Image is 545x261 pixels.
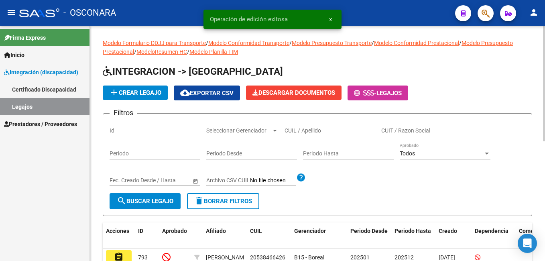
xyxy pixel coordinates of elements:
[4,51,24,59] span: Inicio
[247,222,291,249] datatable-header-cell: CUIL
[395,254,414,261] span: 202512
[109,89,161,96] span: Crear Legajo
[136,49,187,55] a: ModeloResumen HC
[194,198,252,205] span: Borrar Filtros
[472,222,516,249] datatable-header-cell: Dependencia
[395,228,431,234] span: Periodo Hasta
[252,89,335,96] span: Descargar Documentos
[296,173,306,182] mat-icon: help
[291,222,347,249] datatable-header-cell: Gerenciador
[103,222,135,249] datatable-header-cell: Acciones
[6,8,16,17] mat-icon: menu
[110,193,181,209] button: Buscar Legajo
[329,16,332,23] span: x
[206,127,271,134] span: Seleccionar Gerenciador
[135,222,159,249] datatable-header-cell: ID
[63,4,116,22] span: - OSCONARA
[117,196,126,206] mat-icon: search
[206,228,226,234] span: Afiliado
[323,12,338,27] button: x
[189,49,238,55] a: Modelo Planilla FIM
[350,228,388,234] span: Periodo Desde
[180,90,234,97] span: Exportar CSV
[174,86,240,100] button: Exportar CSV
[250,254,285,261] span: 20538466426
[294,254,324,261] span: B15 - Boreal
[435,222,472,249] datatable-header-cell: Creado
[146,177,185,184] input: Fecha fin
[203,222,247,249] datatable-header-cell: Afiliado
[103,86,168,100] button: Crear Legajo
[350,254,370,261] span: 202501
[138,254,148,261] span: 793
[529,8,539,17] mat-icon: person
[400,150,415,157] span: Todos
[187,193,259,209] button: Borrar Filtros
[518,234,537,253] div: Open Intercom Messenger
[162,228,187,234] span: Aprobado
[4,33,46,42] span: Firma Express
[117,198,173,205] span: Buscar Legajo
[374,40,459,46] a: Modelo Conformidad Prestacional
[106,228,129,234] span: Acciones
[439,254,455,261] span: [DATE]
[110,107,137,118] h3: Filtros
[103,66,283,77] span: INTEGRACION -> [GEOGRAPHIC_DATA]
[109,88,119,97] mat-icon: add
[208,40,289,46] a: Modelo Conformidad Transporte
[250,177,296,184] input: Archivo CSV CUIL
[348,86,408,100] button: -Legajos
[206,177,250,184] span: Archivo CSV CUIL
[475,228,508,234] span: Dependencia
[246,86,342,100] button: Descargar Documentos
[180,88,190,98] mat-icon: cloud_download
[347,222,391,249] datatable-header-cell: Periodo Desde
[110,177,139,184] input: Fecha inicio
[4,120,77,128] span: Prestadores / Proveedores
[292,40,372,46] a: Modelo Presupuesto Transporte
[103,40,206,46] a: Modelo Formulario DDJJ para Transporte
[376,90,402,97] span: Legajos
[138,228,143,234] span: ID
[439,228,457,234] span: Creado
[159,222,191,249] datatable-header-cell: Aprobado
[391,222,435,249] datatable-header-cell: Periodo Hasta
[354,90,376,97] span: -
[4,68,78,77] span: Integración (discapacidad)
[294,228,326,234] span: Gerenciador
[210,15,288,23] span: Operación de edición exitosa
[250,228,262,234] span: CUIL
[191,177,199,185] button: Open calendar
[194,196,204,206] mat-icon: delete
